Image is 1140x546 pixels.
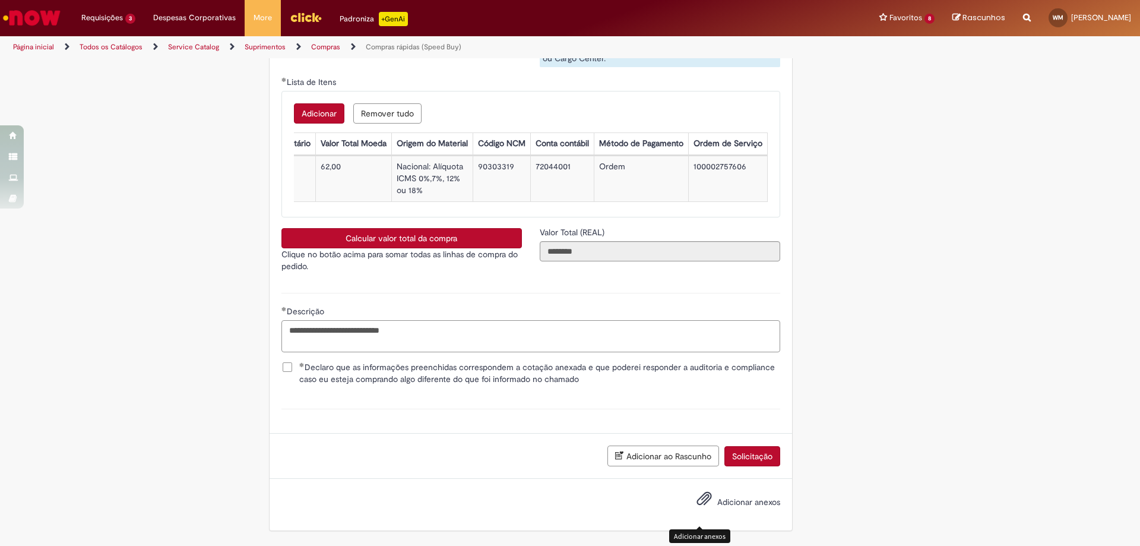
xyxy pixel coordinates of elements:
[391,133,473,155] th: Origem do Material
[9,36,751,58] ul: Trilhas de página
[287,306,327,317] span: Descrição
[688,133,767,155] th: Ordem de Serviço
[245,42,286,52] a: Suprimentos
[607,446,719,466] button: Adicionar ao Rascunho
[962,12,1005,23] span: Rascunhos
[473,133,530,155] th: Código NCM
[688,156,767,202] td: 100002757606
[1,6,62,30] img: ServiceNow
[889,12,922,24] span: Favoritos
[473,156,530,202] td: 90303319
[594,133,688,155] th: Método de Pagamento
[391,156,473,202] td: Nacional: Alíquota ICMS 0%,7%, 12% ou 18%
[540,226,607,238] label: Somente leitura - Valor Total (REAL)
[294,103,344,124] button: Add a row for Lista de Itens
[540,227,607,238] span: Somente leitura - Valor Total (REAL)
[924,14,935,24] span: 8
[281,307,287,311] span: Obrigatório Preenchido
[540,241,780,261] input: Valor Total (REAL)
[153,12,236,24] span: Despesas Corporativas
[80,42,142,52] a: Todos os Catálogos
[299,361,780,385] span: Declaro que as informações preenchidas correspondem a cotação anexada e que poderei responder a a...
[366,42,461,52] a: Compras rápidas (Speed Buy)
[254,12,272,24] span: More
[315,156,391,202] td: 62,00
[311,42,340,52] a: Compras
[315,133,391,155] th: Valor Total Moeda
[281,320,780,352] textarea: Descrição
[13,42,54,52] a: Página inicial
[1053,14,1063,21] span: WM
[287,77,338,87] span: Lista de Itens
[281,228,522,248] button: Calcular valor total da compra
[290,8,322,26] img: click_logo_yellow_360x200.png
[281,248,522,272] p: Clique no botão acima para somar todas as linhas de compra do pedido.
[1071,12,1131,23] span: [PERSON_NAME]
[353,103,422,124] button: Remove all rows for Lista de Itens
[125,14,135,24] span: 3
[952,12,1005,24] a: Rascunhos
[724,446,780,466] button: Solicitação
[340,12,408,26] div: Padroniza
[717,497,780,507] span: Adicionar anexos
[594,156,688,202] td: Ordem
[530,156,594,202] td: 72044001
[379,12,408,26] p: +GenAi
[81,12,123,24] span: Requisições
[299,362,305,367] span: Obrigatório Preenchido
[281,77,287,82] span: Obrigatório Preenchido
[669,529,730,543] div: Adicionar anexos
[693,488,715,515] button: Adicionar anexos
[530,133,594,155] th: Conta contábil
[168,42,219,52] a: Service Catalog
